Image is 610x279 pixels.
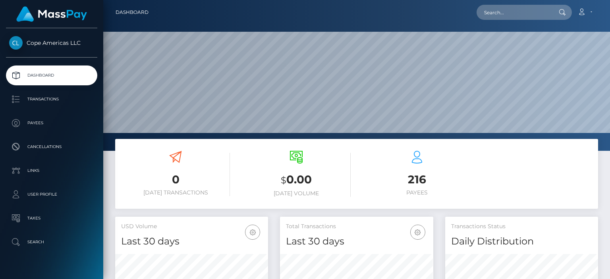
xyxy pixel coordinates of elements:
[6,232,97,252] a: Search
[242,172,351,188] h3: 0.00
[121,223,262,231] h5: USD Volume
[6,161,97,181] a: Links
[281,175,286,186] small: $
[451,223,592,231] h5: Transactions Status
[286,223,427,231] h5: Total Transactions
[242,190,351,197] h6: [DATE] Volume
[6,208,97,228] a: Taxes
[6,185,97,204] a: User Profile
[9,165,94,177] p: Links
[363,172,471,187] h3: 216
[9,93,94,105] p: Transactions
[9,189,94,200] p: User Profile
[9,212,94,224] p: Taxes
[451,235,592,248] h4: Daily Distribution
[6,137,97,157] a: Cancellations
[121,189,230,196] h6: [DATE] Transactions
[286,235,427,248] h4: Last 30 days
[6,113,97,133] a: Payees
[9,36,23,50] img: Cope Americas LLC
[116,4,149,21] a: Dashboard
[6,65,97,85] a: Dashboard
[6,89,97,109] a: Transactions
[121,172,230,187] h3: 0
[363,189,471,196] h6: Payees
[9,236,94,248] p: Search
[9,117,94,129] p: Payees
[121,235,262,248] h4: Last 30 days
[477,5,551,20] input: Search...
[6,39,97,46] span: Cope Americas LLC
[9,69,94,81] p: Dashboard
[9,141,94,153] p: Cancellations
[16,6,87,22] img: MassPay Logo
